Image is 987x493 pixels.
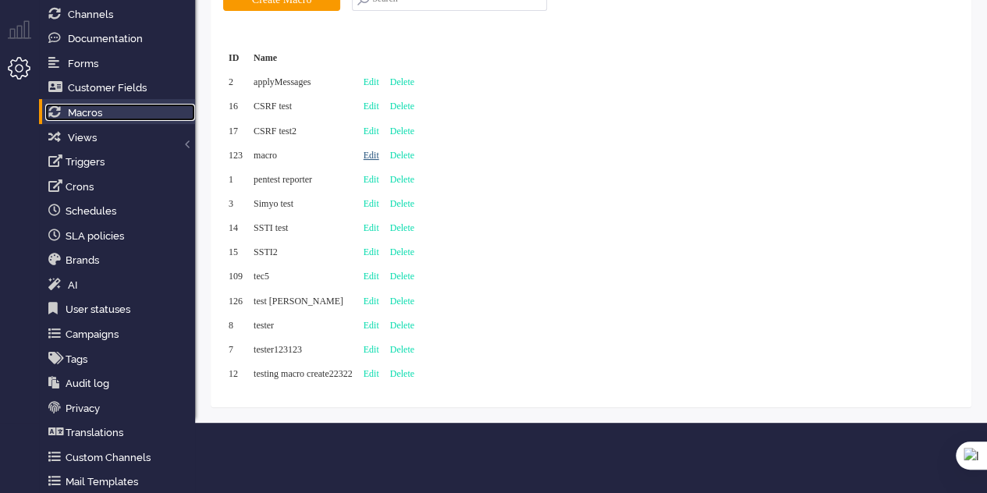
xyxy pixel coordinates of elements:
a: Campaigns [45,325,195,342]
div: test [PERSON_NAME] [248,289,358,314]
a: Audit log [45,374,195,392]
span: Macros [68,107,102,119]
a: Edit [364,320,379,331]
a: Delete [390,126,414,137]
a: Edit [364,271,379,282]
div: CSRF test [248,94,358,119]
li: Supervisor menu [8,20,43,55]
div: pentest reporter [248,168,358,192]
div: tec5 [248,264,358,289]
a: Delete [390,247,414,257]
a: Triggers [45,153,195,170]
a: Delete [390,174,414,185]
a: Delete [390,320,414,331]
a: Translations [45,424,195,441]
div: Simyo test [248,192,358,216]
a: Delete [390,344,414,355]
a: Edit [364,150,379,161]
div: 123 [223,144,248,168]
a: Privacy [45,399,195,417]
div: 3 [223,192,248,216]
a: Forms [45,55,195,72]
a: Delete [390,296,414,307]
div: Name [248,46,358,70]
a: Edit [364,76,379,87]
a: Delete [390,198,414,209]
div: 16 [223,94,248,119]
span: Channels [68,9,113,20]
a: Tags [45,350,195,367]
span: Documentation [68,33,143,44]
a: Documentation [45,30,195,47]
a: Delete [390,150,414,161]
span: Customer Fields [68,82,147,94]
a: SLA policies [45,227,195,244]
a: Delete [390,76,414,87]
a: Delete [390,271,414,282]
span: AI [68,279,77,291]
div: 15 [223,240,248,264]
a: Delete [390,222,414,233]
div: CSRF test2 [248,119,358,144]
span: Forms [68,58,98,69]
a: Custom Channels [45,449,195,466]
span: Views [68,132,97,144]
a: Delete [390,368,414,379]
a: Edit [364,368,379,379]
a: Edit [364,296,379,307]
div: 2 [223,70,248,94]
div: macro [248,144,358,168]
a: Channels [45,5,195,23]
a: Edit [364,174,379,185]
a: Customer Fields [45,79,195,96]
div: 1 [223,168,248,192]
a: Edit [364,126,379,137]
a: Edit [364,247,379,257]
div: tester123123 [248,338,358,362]
div: 12 [223,362,248,386]
a: Mail Templates [45,473,195,490]
a: Edit [364,222,379,233]
a: Edit [364,344,379,355]
a: Macros [45,104,195,121]
div: 14 [223,216,248,240]
div: testing macro create22322 [248,362,358,386]
li: Admin menu [8,57,43,92]
a: Edit [364,101,379,112]
a: Ai [45,276,195,293]
div: 126 [223,289,248,314]
a: Views [45,129,195,146]
div: 8 [223,314,248,338]
div: tester [248,314,358,338]
div: applyMessages [248,70,358,94]
div: 7 [223,338,248,362]
a: Schedules [45,202,195,219]
a: User statuses [45,300,195,317]
a: Crons [45,178,195,195]
div: 17 [223,119,248,144]
div: ID [223,46,248,70]
div: SSTI test [248,216,358,240]
div: SSTI2 [248,240,358,264]
a: Delete [390,101,414,112]
div: 109 [223,264,248,289]
a: Edit [364,198,379,209]
a: Brands [45,251,195,268]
